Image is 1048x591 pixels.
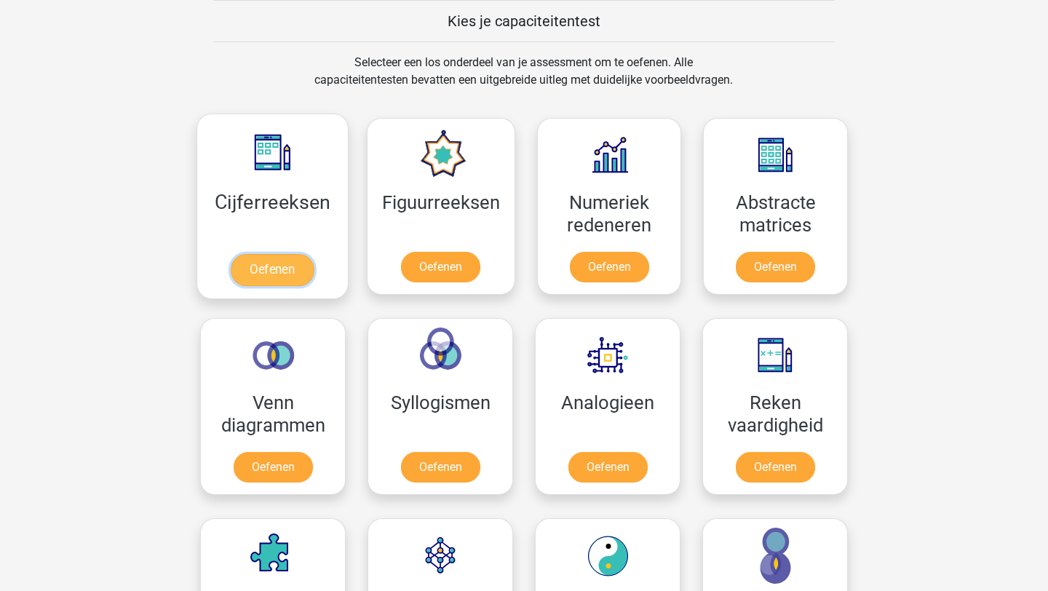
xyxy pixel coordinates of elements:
h5: Kies je capaciteitentest [213,12,835,30]
a: Oefenen [234,452,313,483]
a: Oefenen [401,452,480,483]
div: Selecteer een los onderdeel van je assessment om te oefenen. Alle capaciteitentesten bevatten een... [301,54,747,106]
a: Oefenen [736,252,815,282]
a: Oefenen [736,452,815,483]
a: Oefenen [401,252,480,282]
a: Oefenen [570,252,649,282]
a: Oefenen [568,452,648,483]
a: Oefenen [231,254,314,286]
